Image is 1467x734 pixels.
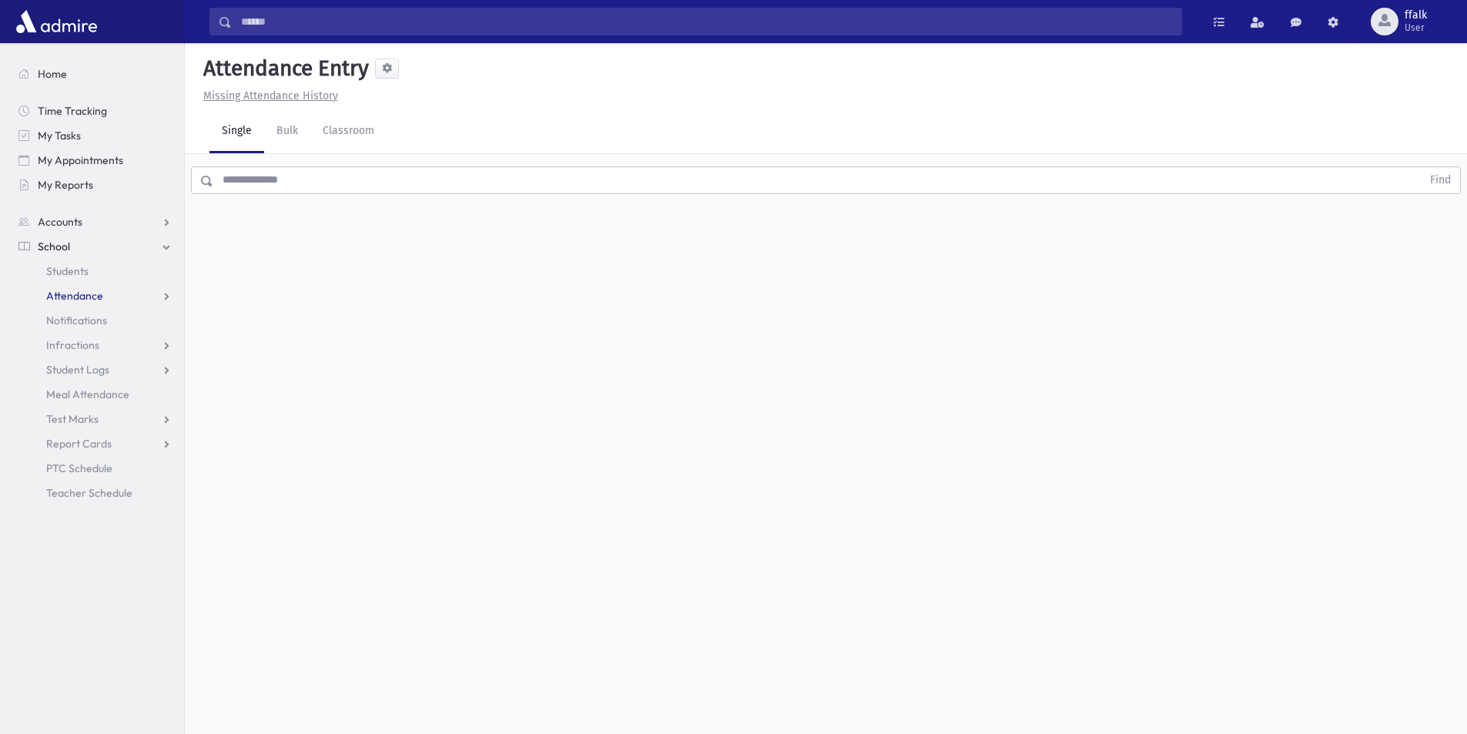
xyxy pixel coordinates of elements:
[6,148,184,173] a: My Appointments
[38,240,70,253] span: School
[46,412,99,426] span: Test Marks
[46,264,89,278] span: Students
[203,89,338,102] u: Missing Attendance History
[232,8,1181,35] input: Search
[46,289,103,303] span: Attendance
[6,123,184,148] a: My Tasks
[6,481,184,505] a: Teacher Schedule
[197,55,369,82] h5: Attendance Entry
[38,104,107,118] span: Time Tracking
[6,259,184,283] a: Students
[6,382,184,407] a: Meal Attendance
[310,110,387,153] a: Classroom
[6,357,184,382] a: Student Logs
[6,62,184,86] a: Home
[6,407,184,431] a: Test Marks
[1405,9,1427,22] span: ffalk
[1421,167,1460,193] button: Find
[209,110,264,153] a: Single
[1405,22,1427,34] span: User
[197,89,338,102] a: Missing Attendance History
[38,129,81,142] span: My Tasks
[46,387,129,401] span: Meal Attendance
[12,6,101,37] img: AdmirePro
[46,437,112,451] span: Report Cards
[38,153,123,167] span: My Appointments
[38,215,82,229] span: Accounts
[6,431,184,456] a: Report Cards
[46,338,99,352] span: Infractions
[46,486,132,500] span: Teacher Schedule
[6,333,184,357] a: Infractions
[6,173,184,197] a: My Reports
[6,234,184,259] a: School
[264,110,310,153] a: Bulk
[46,461,112,475] span: PTC Schedule
[38,178,93,192] span: My Reports
[6,283,184,308] a: Attendance
[6,99,184,123] a: Time Tracking
[6,308,184,333] a: Notifications
[46,313,107,327] span: Notifications
[6,209,184,234] a: Accounts
[6,456,184,481] a: PTC Schedule
[46,363,109,377] span: Student Logs
[38,67,67,81] span: Home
